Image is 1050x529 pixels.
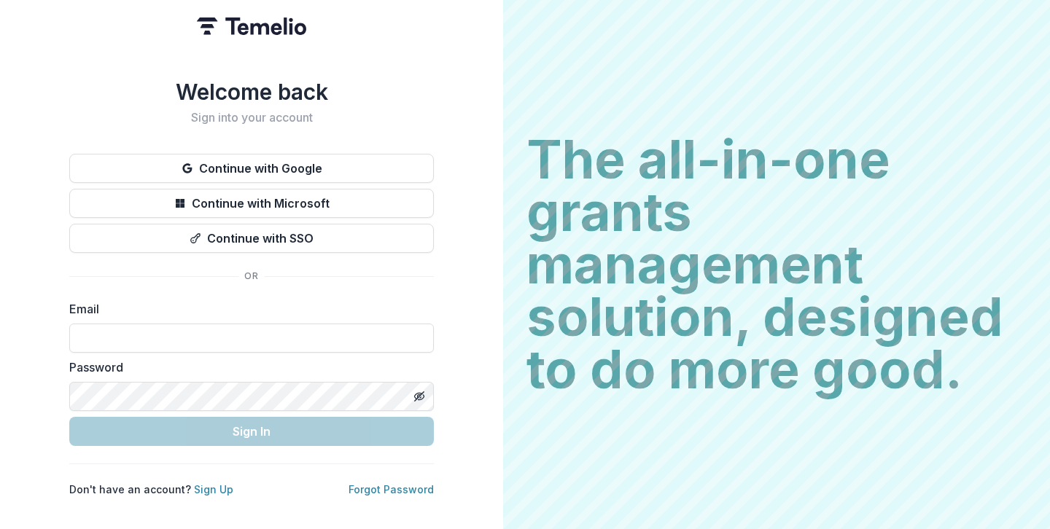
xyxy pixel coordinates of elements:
button: Continue with Microsoft [69,189,434,218]
button: Continue with Google [69,154,434,183]
label: Password [69,358,425,376]
a: Forgot Password [349,483,434,495]
h2: Sign into your account [69,111,434,125]
button: Continue with SSO [69,224,434,253]
h1: Welcome back [69,79,434,105]
button: Sign In [69,417,434,446]
a: Sign Up [194,483,233,495]
button: Toggle password visibility [408,385,431,408]
label: Email [69,300,425,318]
p: Don't have an account? [69,482,233,497]
img: Temelio [197,17,306,35]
